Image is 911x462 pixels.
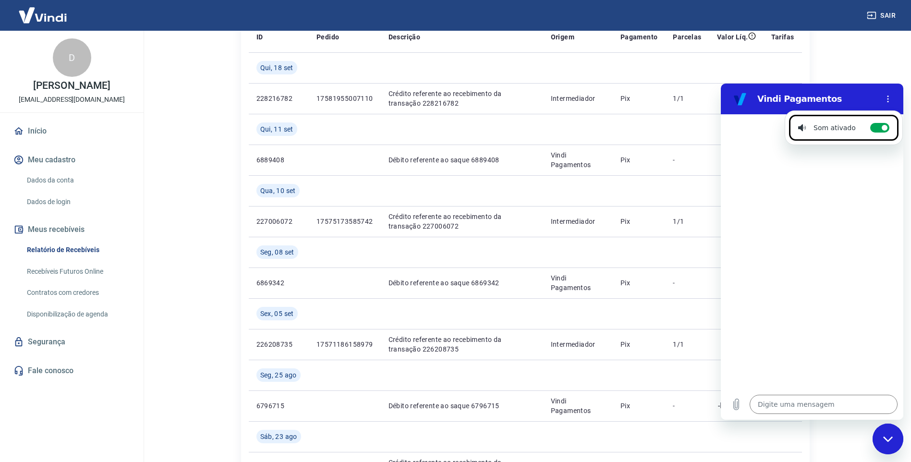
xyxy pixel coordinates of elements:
[673,401,701,411] p: -
[256,155,301,165] p: 6889408
[551,217,605,226] p: Intermediador
[316,94,373,103] p: 17581955007110
[673,155,701,165] p: -
[256,278,301,288] p: 6869342
[620,155,658,165] p: Pix
[316,32,339,42] p: Pedido
[12,149,132,170] button: Meu cadastro
[717,32,748,42] p: Valor Líq.
[23,262,132,281] a: Recebíveis Futuros Online
[551,273,605,292] p: Vindi Pagamentos
[316,340,373,349] p: 17571186158979
[260,124,293,134] span: Qui, 11 set
[19,95,125,105] p: [EMAIL_ADDRESS][DOMAIN_NAME]
[260,370,297,380] span: Seg, 25 ago
[673,278,701,288] p: -
[23,283,132,303] a: Contratos com credores
[673,94,701,103] p: 1/1
[23,170,132,190] a: Dados da conta
[673,32,701,42] p: Parcelas
[673,217,701,226] p: 1/1
[551,396,605,415] p: Vindi Pagamentos
[721,84,903,420] iframe: Janela de mensagens
[551,340,605,349] p: Intermediador
[718,400,756,412] p: -R$ 200,13
[389,212,535,231] p: Crédito referente ao recebimento da transação 227006072
[551,32,574,42] p: Origem
[23,304,132,324] a: Disponibilização de agenda
[12,0,74,30] img: Vindi
[771,32,794,42] p: Tarifas
[873,424,903,454] iframe: Botão para abrir a janela de mensagens, conversa em andamento
[620,32,658,42] p: Pagamento
[389,401,535,411] p: Débito referente ao saque 6796715
[12,219,132,240] button: Meus recebíveis
[389,335,535,354] p: Crédito referente ao recebimento da transação 226208735
[551,94,605,103] p: Intermediador
[33,81,110,91] p: [PERSON_NAME]
[620,278,658,288] p: Pix
[256,94,301,103] p: 228216782
[865,7,899,24] button: Sair
[389,155,535,165] p: Débito referente ao saque 6889408
[551,150,605,170] p: Vindi Pagamentos
[620,340,658,349] p: Pix
[620,401,658,411] p: Pix
[256,340,301,349] p: 226208735
[12,331,132,353] a: Segurança
[23,192,132,212] a: Dados de login
[256,32,263,42] p: ID
[23,240,132,260] a: Relatório de Recebíveis
[620,94,658,103] p: Pix
[53,38,91,77] div: D
[389,32,421,42] p: Descrição
[260,63,293,73] span: Qui, 18 set
[389,89,535,108] p: Crédito referente ao recebimento da transação 228216782
[12,121,132,142] a: Início
[673,340,701,349] p: 1/1
[256,217,301,226] p: 227006072
[260,247,294,257] span: Seg, 08 set
[260,309,294,318] span: Sex, 05 set
[389,278,535,288] p: Débito referente ao saque 6869342
[256,401,301,411] p: 6796715
[260,432,297,441] span: Sáb, 23 ago
[12,360,132,381] a: Fale conosco
[260,186,296,195] span: Qua, 10 set
[316,217,373,226] p: 17575173585742
[620,217,658,226] p: Pix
